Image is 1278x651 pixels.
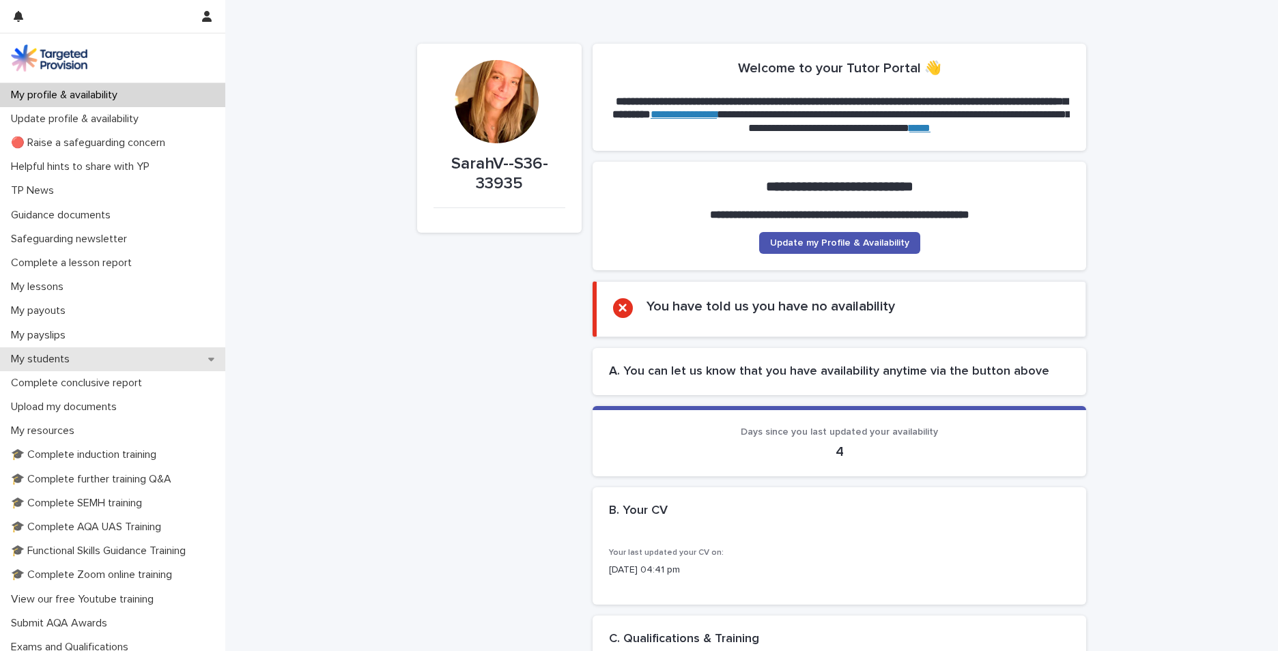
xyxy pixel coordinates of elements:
p: TP News [5,184,65,197]
p: My lessons [5,280,74,293]
p: SarahV--S36-33935 [434,154,565,194]
p: 🎓 Complete induction training [5,448,167,461]
p: View our free Youtube training [5,593,165,606]
img: M5nRWzHhSzIhMunXDL62 [11,44,87,72]
a: Update my Profile & Availability [759,232,920,254]
p: My profile & availability [5,89,128,102]
p: Guidance documents [5,209,122,222]
p: Update profile & availability [5,113,150,126]
p: My payslips [5,329,76,342]
h2: A. You can let us know that you have availability anytime via the button above [609,364,1070,379]
p: 🎓 Complete SEMH training [5,497,153,510]
span: Your last updated your CV on: [609,549,724,557]
p: 4 [609,444,1070,460]
p: [DATE] 04:41 pm [609,563,1070,577]
p: Upload my documents [5,401,128,414]
p: Safeguarding newsletter [5,233,138,246]
p: My payouts [5,304,76,317]
h2: B. Your CV [609,504,668,519]
p: My resources [5,424,85,437]
p: 🎓 Functional Skills Guidance Training [5,545,197,558]
span: Days since you last updated your availability [741,427,938,437]
p: Complete a lesson report [5,257,143,270]
p: My students [5,353,81,366]
p: 🎓 Complete further training Q&A [5,473,182,486]
h2: C. Qualifications & Training [609,632,759,647]
h2: Welcome to your Tutor Portal 👋 [738,60,941,76]
p: 🔴 Raise a safeguarding concern [5,136,176,149]
p: 🎓 Complete Zoom online training [5,568,183,581]
p: Complete conclusive report [5,377,153,390]
p: Submit AQA Awards [5,617,118,630]
h2: You have told us you have no availability [647,298,895,315]
span: Update my Profile & Availability [770,238,909,248]
p: 🎓 Complete AQA UAS Training [5,521,172,534]
p: Helpful hints to share with YP [5,160,160,173]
